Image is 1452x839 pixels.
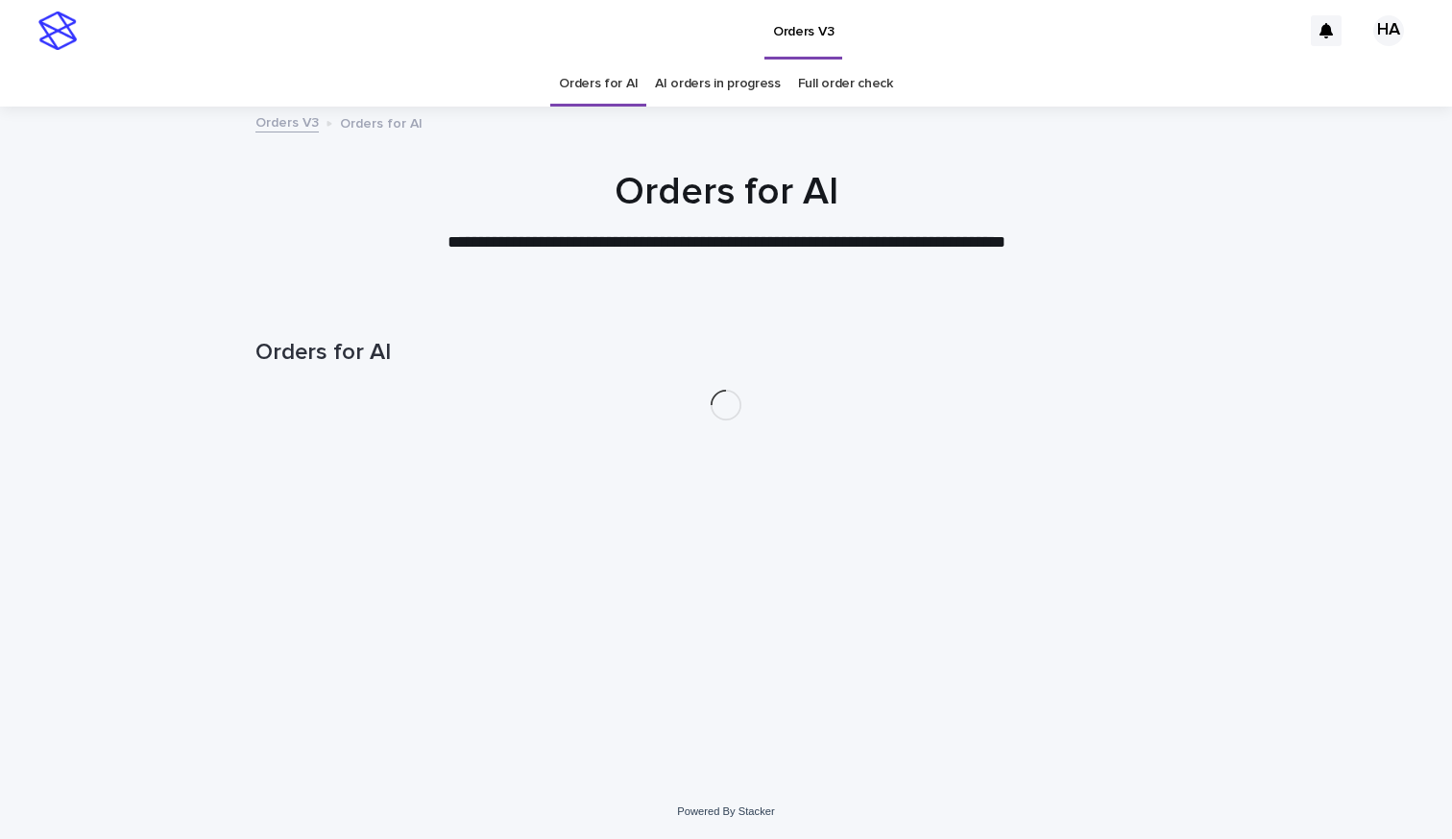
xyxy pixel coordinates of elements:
[1373,15,1404,46] div: HA
[559,61,638,107] a: Orders for AI
[255,110,319,132] a: Orders V3
[798,61,893,107] a: Full order check
[38,12,77,50] img: stacker-logo-s-only.png
[340,111,423,132] p: Orders for AI
[655,61,781,107] a: AI orders in progress
[255,169,1197,215] h1: Orders for AI
[255,339,1197,367] h1: Orders for AI
[677,805,774,817] a: Powered By Stacker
